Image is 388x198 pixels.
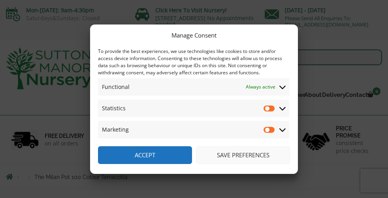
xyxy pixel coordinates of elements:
[102,104,126,113] span: Statistics
[98,146,192,164] button: Accept
[98,78,289,96] summary: Functional Always active
[102,82,130,92] span: Functional
[171,30,217,40] div: Manage Consent
[98,121,289,138] summary: Marketing
[102,125,129,134] span: Marketing
[196,146,290,164] button: Save preferences
[98,100,289,117] summary: Statistics
[246,82,275,92] span: Always active
[98,48,289,76] div: To provide the best experiences, we use technologies like cookies to store and/or access device i...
